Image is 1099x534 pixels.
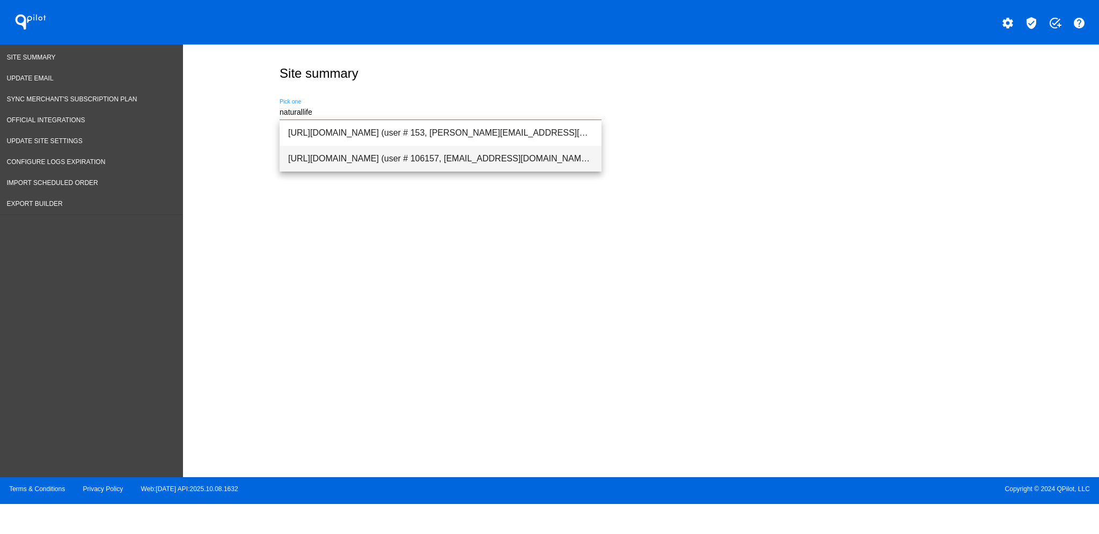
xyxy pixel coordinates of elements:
[141,485,238,493] a: Web:[DATE] API:2025.10.08.1632
[7,54,56,61] span: Site Summary
[1049,17,1061,29] mat-icon: add_task
[288,146,593,172] span: [URL][DOMAIN_NAME] (user # 106157, [EMAIL_ADDRESS][DOMAIN_NAME]) - Production
[1025,17,1038,29] mat-icon: verified_user
[7,200,63,207] span: Export Builder
[9,485,65,493] a: Terms & Conditions
[7,75,54,82] span: Update Email
[280,66,358,81] h2: Site summary
[7,116,85,124] span: Official Integrations
[7,137,83,145] span: Update Site Settings
[1001,17,1014,29] mat-icon: settings
[288,120,593,146] span: [URL][DOMAIN_NAME] (user # 153, [PERSON_NAME][EMAIL_ADDRESS][DOMAIN_NAME]) - Production
[83,485,123,493] a: Privacy Policy
[559,485,1090,493] span: Copyright © 2024 QPilot, LLC
[7,158,106,166] span: Configure logs expiration
[280,108,602,117] input: Number
[9,11,52,33] h1: QPilot
[7,95,137,103] span: Sync Merchant's Subscription Plan
[7,179,98,187] span: Import Scheduled Order
[1073,17,1086,29] mat-icon: help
